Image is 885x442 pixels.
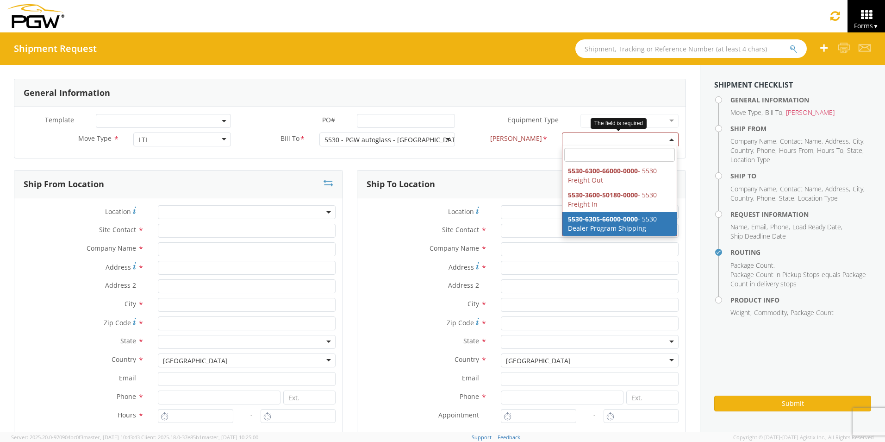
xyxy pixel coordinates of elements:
[367,180,435,189] h3: Ship To Location
[438,410,479,419] span: Appointment
[817,146,843,155] span: Hours To
[593,410,596,419] span: -
[460,392,479,401] span: Phone
[765,108,782,117] span: Bill To
[99,225,136,234] span: Site Contact
[591,118,647,129] div: The field is required
[24,180,104,189] h3: Ship From Location
[714,396,871,411] button: Submit
[730,297,871,303] h4: Product Info
[730,194,754,203] li: ,
[467,299,479,308] span: City
[730,137,776,145] span: Company Name
[120,336,136,345] span: State
[825,184,850,194] li: ,
[568,215,657,233] span: - 5530 Dealer Program Shipping
[568,166,657,184] span: - 5530 Freight Out
[730,108,761,117] span: Move Type
[798,194,838,202] span: Location Type
[117,392,136,401] span: Phone
[730,308,750,317] span: Weight
[825,137,850,146] li: ,
[568,215,638,223] span: 5530-6305-66000-0000
[733,434,874,441] span: Copyright © [DATE]-[DATE] Agistix Inc., All Rights Reserved
[83,434,140,441] span: master, [DATE] 10:43:43
[730,155,770,164] span: Location Type
[730,146,753,155] span: Country
[449,263,474,272] span: Address
[751,222,768,232] li: ,
[780,184,822,193] span: Contact Name
[455,355,479,364] span: Country
[163,356,228,366] div: [GEOGRAPHIC_DATA]
[118,410,136,419] span: Hours
[757,194,777,203] li: ,
[24,88,110,98] h3: General Information
[730,146,754,155] li: ,
[825,184,849,193] span: Address
[754,308,788,317] li: ,
[730,222,749,232] li: ,
[324,135,462,145] div: 5530 - PGW autoglass - [GEOGRAPHIC_DATA]
[780,137,823,146] li: ,
[825,137,849,145] span: Address
[765,108,784,117] li: ,
[853,137,863,145] span: City
[770,222,790,232] li: ,
[847,146,862,155] span: State
[463,336,479,345] span: State
[11,434,140,441] span: Server: 2025.20.0-970904bc0f3
[106,263,131,272] span: Address
[508,115,559,124] span: Equipment Type
[498,434,520,441] a: Feedback
[730,249,871,256] h4: Routing
[730,261,773,270] span: Package Count
[730,261,775,270] li: ,
[792,222,842,232] li: ,
[730,194,753,202] span: Country
[125,299,136,308] span: City
[730,96,871,103] h4: General Information
[714,80,793,90] strong: Shipment Checklist
[472,434,492,441] a: Support
[770,222,789,231] span: Phone
[730,308,752,317] li: ,
[853,184,865,194] li: ,
[779,194,796,203] li: ,
[568,190,657,208] span: - 5530 Freight In
[757,194,775,202] span: Phone
[141,434,258,441] span: Client: 2025.18.0-37e85b1
[853,137,865,146] li: ,
[730,125,871,132] h4: Ship From
[873,22,879,30] span: ▼
[626,391,679,404] input: Ext.
[730,172,871,179] h4: Ship To
[568,190,638,199] span: 5530-3600-50180-0000
[780,137,822,145] span: Contact Name
[442,225,479,234] span: Site Contact
[158,429,239,440] label: Appointment required
[87,244,136,253] span: Company Name
[490,134,542,145] span: Bill Code
[448,281,479,290] span: Address 2
[45,115,74,124] span: Template
[575,39,807,58] input: Shipment, Tracking or Reference Number (at least 4 chars)
[730,184,776,193] span: Company Name
[501,429,582,440] label: Appointment required
[779,146,815,155] li: ,
[730,232,786,240] span: Ship Deadline Date
[791,308,834,317] span: Package Count
[730,211,871,218] h4: Request Information
[751,222,767,231] span: Email
[754,308,787,317] span: Commodity
[779,194,794,202] span: State
[757,146,777,155] li: ,
[462,373,479,382] span: Email
[730,184,778,194] li: ,
[847,146,864,155] li: ,
[138,135,149,145] div: LTL
[730,108,763,117] li: ,
[568,166,638,175] span: 5530-6300-66000-0000
[786,108,835,117] span: [PERSON_NAME]
[730,222,748,231] span: Name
